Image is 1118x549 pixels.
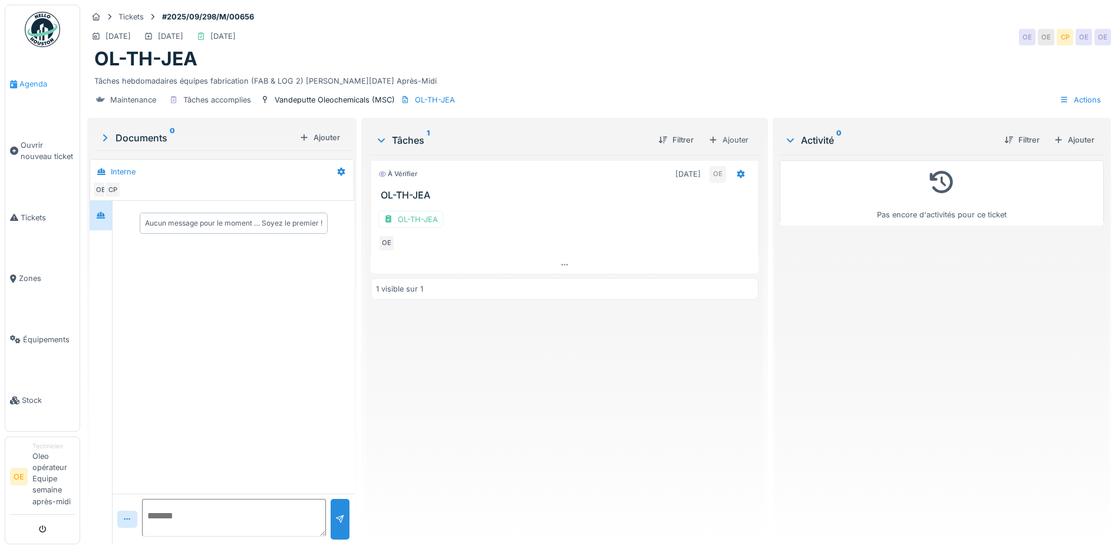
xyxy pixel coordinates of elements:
[157,11,259,22] strong: #2025/09/298/M/00656
[787,166,1096,220] div: Pas encore d'activités pour ce ticket
[22,395,75,406] span: Stock
[1094,29,1111,45] div: OE
[1076,29,1092,45] div: OE
[378,211,443,228] div: OL-TH-JEA
[275,94,395,105] div: Vandeputte Oleochemicals (MSC)
[19,273,75,284] span: Zones
[110,94,156,105] div: Maintenance
[21,140,75,162] span: Ouvrir nouveau ticket
[21,212,75,223] span: Tickets
[376,283,423,295] div: 1 visible sur 1
[183,94,251,105] div: Tâches accomplies
[1054,91,1106,108] div: Actions
[675,168,701,180] div: [DATE]
[94,71,1104,87] div: Tâches hebdomadaires équipes fabrication (FAB & LOG 2) [PERSON_NAME][DATE] Après-Midi
[5,309,80,370] a: Équipements
[1000,132,1044,148] div: Filtrer
[5,248,80,309] a: Zones
[378,169,417,179] div: À vérifier
[23,334,75,345] span: Équipements
[10,442,75,515] a: OE TechnicienOleo opérateur Equipe semaine après-midi
[25,12,60,47] img: Badge_color-CXgf-gQk.svg
[703,131,754,148] div: Ajouter
[784,133,995,147] div: Activité
[1019,29,1035,45] div: OE
[5,115,80,187] a: Ouvrir nouveau ticket
[295,130,345,145] div: Ajouter
[836,133,842,147] sup: 0
[654,132,698,148] div: Filtrer
[427,133,430,147] sup: 1
[5,187,80,248] a: Tickets
[378,235,395,252] div: OE
[99,131,295,145] div: Documents
[1057,29,1073,45] div: CP
[170,131,175,145] sup: 0
[93,181,109,198] div: OE
[32,442,75,451] div: Technicien
[375,133,649,147] div: Tâches
[10,468,28,485] li: OE
[210,31,236,42] div: [DATE]
[5,370,80,431] a: Stock
[111,166,136,177] div: Interne
[104,181,121,198] div: CP
[1049,132,1099,148] div: Ajouter
[145,218,322,229] div: Aucun message pour le moment … Soyez le premier !
[158,31,183,42] div: [DATE]
[415,94,455,105] div: OL-TH-JEA
[19,78,75,90] span: Agenda
[710,166,726,183] div: OE
[381,190,753,201] h3: OL-TH-JEA
[94,48,197,70] h1: OL-TH-JEA
[1038,29,1054,45] div: OE
[5,54,80,115] a: Agenda
[32,442,75,512] li: Oleo opérateur Equipe semaine après-midi
[118,11,144,22] div: Tickets
[105,31,131,42] div: [DATE]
